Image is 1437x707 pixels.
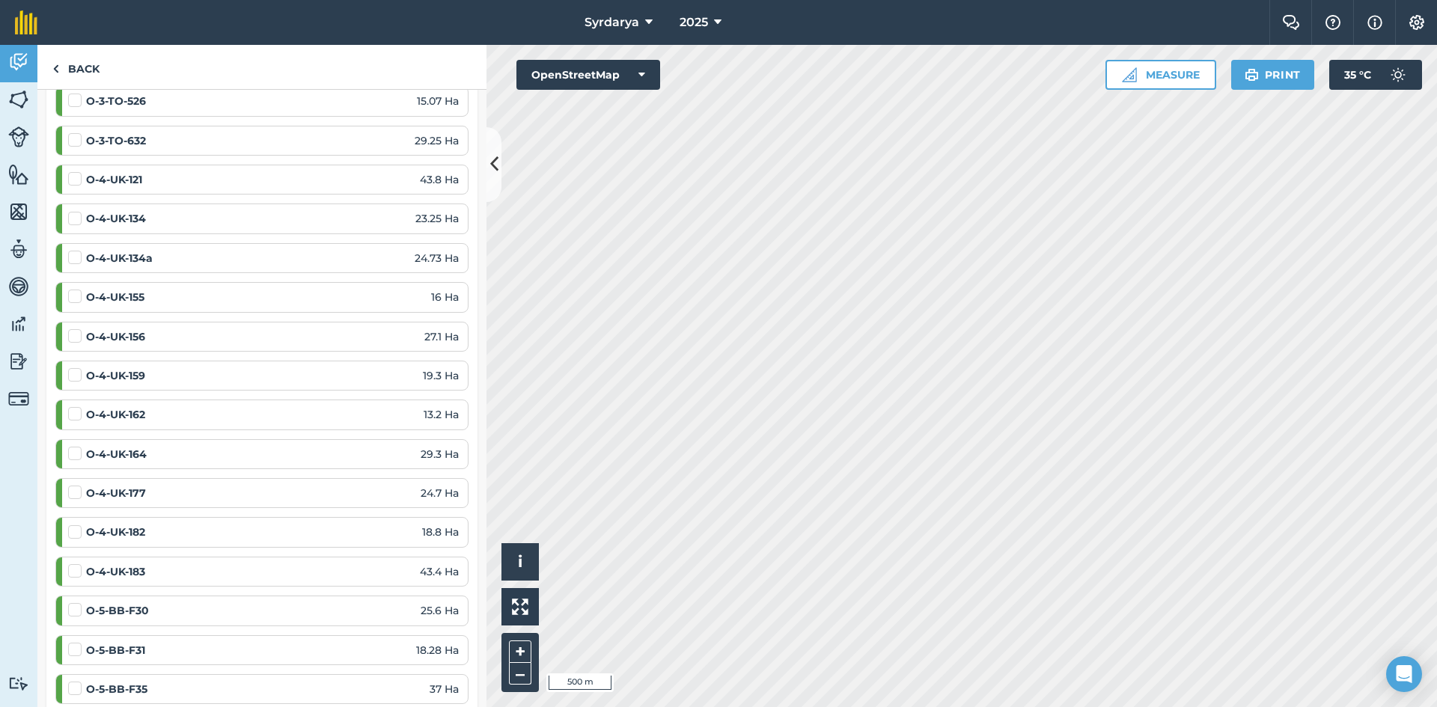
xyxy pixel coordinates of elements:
[8,388,29,409] img: svg+xml;base64,PD94bWwgdmVyc2lvbj0iMS4wIiBlbmNvZGluZz0idXRmLTgiPz4KPCEtLSBHZW5lcmF0b3I6IEFkb2JlIE...
[1324,15,1342,30] img: A question mark icon
[415,132,459,149] span: 29.25 Ha
[1282,15,1300,30] img: Two speech bubbles overlapping with the left bubble in the forefront
[37,45,115,89] a: Back
[8,313,29,335] img: svg+xml;base64,PD94bWwgdmVyc2lvbj0iMS4wIiBlbmNvZGluZz0idXRmLTgiPz4KPCEtLSBHZW5lcmF0b3I6IEFkb2JlIE...
[8,88,29,111] img: svg+xml;base64,PHN2ZyB4bWxucz0iaHR0cDovL3d3dy53My5vcmcvMjAwMC9zdmciIHdpZHRoPSI1NiIgaGVpZ2h0PSI2MC...
[509,663,531,685] button: –
[8,51,29,73] img: svg+xml;base64,PD94bWwgdmVyc2lvbj0iMS4wIiBlbmNvZGluZz0idXRmLTgiPz4KPCEtLSBHZW5lcmF0b3I6IEFkb2JlIE...
[417,93,459,109] span: 15.07 Ha
[52,60,59,78] img: svg+xml;base64,PHN2ZyB4bWxucz0iaHR0cDovL3d3dy53My5vcmcvMjAwMC9zdmciIHdpZHRoPSI5IiBoZWlnaHQ9IjI0Ii...
[8,676,29,691] img: svg+xml;base64,PD94bWwgdmVyc2lvbj0iMS4wIiBlbmNvZGluZz0idXRmLTgiPz4KPCEtLSBHZW5lcmF0b3I6IEFkb2JlIE...
[1329,60,1422,90] button: 35 °C
[416,642,459,658] span: 18.28 Ha
[518,552,522,571] span: i
[86,602,149,619] strong: O-5-BB-F30
[8,275,29,298] img: svg+xml;base64,PD94bWwgdmVyc2lvbj0iMS4wIiBlbmNvZGluZz0idXRmLTgiPz4KPCEtLSBHZW5lcmF0b3I6IEFkb2JlIE...
[86,446,147,462] strong: O-4-UK-164
[8,126,29,147] img: svg+xml;base64,PD94bWwgdmVyc2lvbj0iMS4wIiBlbmNvZGluZz0idXRmLTgiPz4KPCEtLSBHZW5lcmF0b3I6IEFkb2JlIE...
[1122,67,1137,82] img: Ruler icon
[1408,15,1426,30] img: A cog icon
[585,13,639,31] span: Syrdarya
[86,250,153,266] strong: O-4-UK-134a
[424,328,459,345] span: 27.1 Ha
[421,446,459,462] span: 29.3 Ha
[86,563,145,580] strong: O-4-UK-183
[1344,60,1371,90] span: 35 ° C
[1383,60,1413,90] img: svg+xml;base64,PD94bWwgdmVyc2lvbj0iMS4wIiBlbmNvZGluZz0idXRmLTgiPz4KPCEtLSBHZW5lcmF0b3I6IEFkb2JlIE...
[86,485,146,501] strong: O-4-UK-177
[86,367,145,384] strong: O-4-UK-159
[423,367,459,384] span: 19.3 Ha
[86,524,145,540] strong: O-4-UK-182
[86,681,147,697] strong: O-5-BB-F35
[509,640,531,663] button: +
[1386,656,1422,692] div: Open Intercom Messenger
[501,543,539,581] button: i
[86,93,146,109] strong: O-3-TO-526
[8,350,29,373] img: svg+xml;base64,PD94bWwgdmVyc2lvbj0iMS4wIiBlbmNvZGluZz0idXRmLTgiPz4KPCEtLSBHZW5lcmF0b3I6IEFkb2JlIE...
[86,210,146,227] strong: O-4-UK-134
[420,563,459,580] span: 43.4 Ha
[8,201,29,223] img: svg+xml;base64,PHN2ZyB4bWxucz0iaHR0cDovL3d3dy53My5vcmcvMjAwMC9zdmciIHdpZHRoPSI1NiIgaGVpZ2h0PSI2MC...
[516,60,660,90] button: OpenStreetMap
[8,163,29,186] img: svg+xml;base64,PHN2ZyB4bWxucz0iaHR0cDovL3d3dy53My5vcmcvMjAwMC9zdmciIHdpZHRoPSI1NiIgaGVpZ2h0PSI2MC...
[86,328,145,345] strong: O-4-UK-156
[421,602,459,619] span: 25.6 Ha
[86,642,145,658] strong: O-5-BB-F31
[415,250,459,266] span: 24.73 Ha
[1231,60,1315,90] button: Print
[15,10,37,34] img: fieldmargin Logo
[424,406,459,423] span: 13.2 Ha
[431,289,459,305] span: 16 Ha
[680,13,708,31] span: 2025
[1245,66,1259,84] img: svg+xml;base64,PHN2ZyB4bWxucz0iaHR0cDovL3d3dy53My5vcmcvMjAwMC9zdmciIHdpZHRoPSIxOSIgaGVpZ2h0PSIyNC...
[86,132,146,149] strong: O-3-TO-632
[415,210,459,227] span: 23.25 Ha
[1105,60,1216,90] button: Measure
[86,289,144,305] strong: O-4-UK-155
[512,599,528,615] img: Four arrows, one pointing top left, one top right, one bottom right and the last bottom left
[430,681,459,697] span: 37 Ha
[421,485,459,501] span: 24.7 Ha
[86,171,142,188] strong: O-4-UK-121
[420,171,459,188] span: 43.8 Ha
[422,524,459,540] span: 18.8 Ha
[86,406,145,423] strong: O-4-UK-162
[8,238,29,260] img: svg+xml;base64,PD94bWwgdmVyc2lvbj0iMS4wIiBlbmNvZGluZz0idXRmLTgiPz4KPCEtLSBHZW5lcmF0b3I6IEFkb2JlIE...
[1367,13,1382,31] img: svg+xml;base64,PHN2ZyB4bWxucz0iaHR0cDovL3d3dy53My5vcmcvMjAwMC9zdmciIHdpZHRoPSIxNyIgaGVpZ2h0PSIxNy...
